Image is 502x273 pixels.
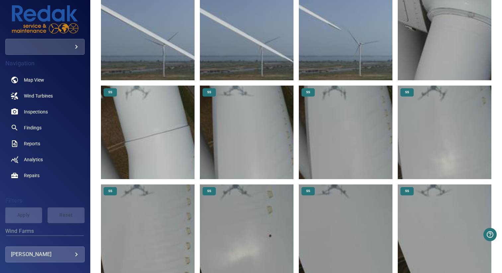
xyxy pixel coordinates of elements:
[302,189,314,193] span: SS
[5,60,85,67] h4: Navigation
[24,140,40,147] span: Reports
[11,249,79,260] div: [PERSON_NAME]
[24,108,48,115] span: Inspections
[24,77,44,83] span: Map View
[401,90,413,95] span: SS
[12,5,78,34] img: redakgreentrustgroup-logo
[5,197,85,204] h4: Filters
[5,152,85,168] a: analytics noActive
[24,93,53,99] span: Wind Turbines
[302,90,314,95] span: SS
[401,189,413,193] span: SS
[5,88,85,104] a: windturbines noActive
[5,136,85,152] a: reports noActive
[203,189,215,193] span: SS
[5,120,85,136] a: findings noActive
[24,156,43,163] span: Analytics
[24,124,42,131] span: Findings
[104,90,116,95] span: SS
[104,189,116,193] span: SS
[5,229,85,234] label: Wind Farms
[5,168,85,183] a: repairs noActive
[5,104,85,120] a: inspections noActive
[24,172,40,179] span: Repairs
[5,39,85,55] div: redakgreentrustgroup
[203,90,215,95] span: SS
[5,236,85,251] div: Wind Farms
[5,72,85,88] a: map noActive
